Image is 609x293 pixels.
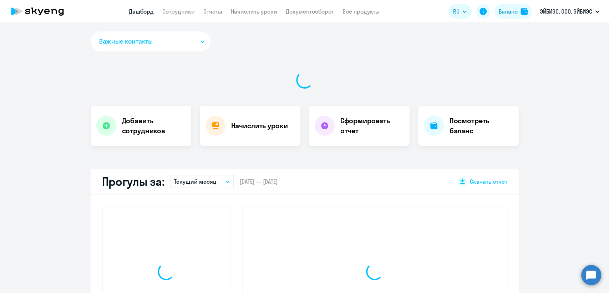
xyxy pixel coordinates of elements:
a: Дашборд [129,8,154,15]
button: Текущий месяц [170,175,234,188]
div: Баланс [499,7,518,16]
h4: Посмотреть баланс [450,116,513,136]
a: Документооборот [286,8,334,15]
img: balance [521,8,528,15]
button: Балансbalance [494,4,532,19]
a: Все продукты [342,8,380,15]
a: Начислить уроки [231,8,277,15]
button: ЭЙБИЭС, ООО, ЭЙБИЭС [536,3,603,20]
h4: Добавить сотрудников [122,116,186,136]
h2: Прогулы за: [102,174,164,189]
button: RU [448,4,472,19]
span: Скачать отчет [470,178,507,185]
a: Отчеты [203,8,222,15]
p: Текущий месяц [174,177,217,186]
span: [DATE] — [DATE] [240,178,278,185]
span: Важные контакты [99,37,153,46]
h4: Начислить уроки [231,121,288,131]
p: ЭЙБИЭС, ООО, ЭЙБИЭС [540,7,592,16]
button: Важные контакты [91,31,210,51]
span: RU [453,7,460,16]
h4: Сформировать отчет [340,116,404,136]
a: Сотрудники [162,8,195,15]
